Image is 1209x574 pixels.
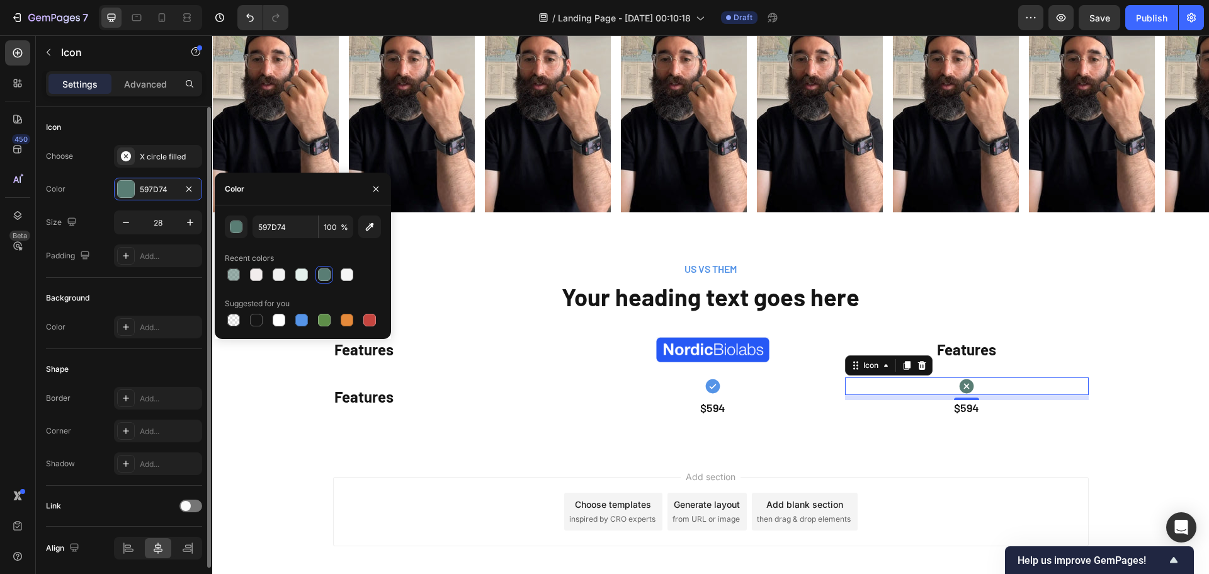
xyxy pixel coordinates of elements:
div: 597D74 [140,184,176,195]
div: Size [46,214,79,231]
div: Corner [46,425,71,437]
span: Save [1089,13,1110,23]
div: Add... [140,322,199,333]
p: 7 [82,10,88,25]
span: inspired by CRO experts [357,478,443,490]
span: Landing Page - [DATE] 00:10:18 [558,11,691,25]
div: Choose templates [363,462,439,476]
div: Background [46,292,89,304]
span: then drag & drop elements [545,478,639,490]
span: / [552,11,555,25]
div: 450 [12,134,30,144]
iframe: Design area [212,35,1209,574]
p: Features [122,307,368,322]
div: Rich Text Editor. Editing area: main [121,306,370,323]
div: Undo/Redo [237,5,288,30]
div: Beta [9,231,30,241]
div: Add... [140,426,199,437]
button: Publish [1125,5,1178,30]
div: Align [46,540,82,557]
div: Shape [46,364,69,375]
p: Settings [62,77,98,91]
div: Suggested for you [225,298,290,309]
div: Padding [46,248,93,265]
div: Border [46,393,71,404]
div: Color [46,321,65,333]
p: Features [634,307,875,322]
button: 7 [5,5,94,30]
div: Open Intercom Messenger [1166,512,1196,542]
p: Advanced [124,77,167,91]
div: Choose [46,151,73,162]
input: Eg: FFFFFF [253,215,318,238]
p: $594 [380,366,622,380]
p: Icon [61,45,168,60]
h2: Your heading text goes here [121,245,877,278]
p: $594 [634,366,875,380]
div: X circle filled [140,151,199,163]
span: Help us improve GemPages! [1018,554,1166,566]
img: nordicbiolabs%20logo1.png [444,302,557,327]
div: Add... [140,251,199,262]
div: Shadow [46,458,75,469]
p: Features [122,354,368,369]
span: from URL or image [460,478,528,490]
button: Show survey - Help us improve GemPages! [1018,553,1181,568]
div: Add... [140,393,199,405]
button: Save [1079,5,1120,30]
div: Rich Text Editor. Editing area: main [121,227,877,240]
div: Add blank section [554,462,631,476]
div: Publish [1136,11,1167,25]
p: Us vs Them [122,229,875,239]
div: Add... [140,459,199,470]
span: Draft [734,12,752,23]
div: Color [225,183,244,195]
div: Rich Text Editor. Editing area: main [379,365,623,381]
div: Generate layout [462,462,528,476]
span: % [341,222,348,233]
div: Icon [46,122,61,133]
div: Recent colors [225,253,274,264]
div: Link [46,500,61,512]
div: Color [46,183,65,195]
span: Add section [468,435,528,448]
